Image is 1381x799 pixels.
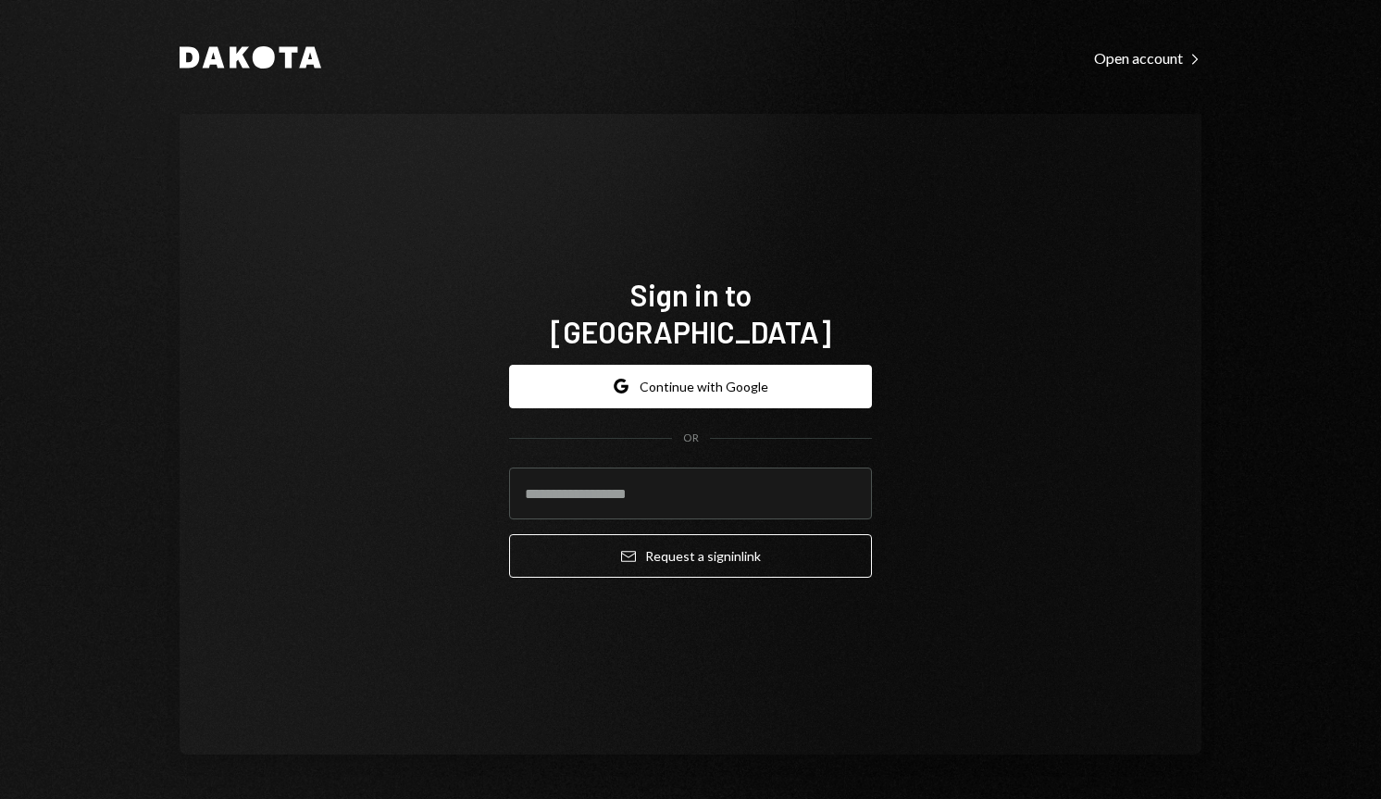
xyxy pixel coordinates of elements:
a: Open account [1094,47,1201,68]
button: Continue with Google [509,365,872,408]
button: Request a signinlink [509,534,872,578]
h1: Sign in to [GEOGRAPHIC_DATA] [509,276,872,350]
div: OR [683,431,699,446]
div: Open account [1094,49,1201,68]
